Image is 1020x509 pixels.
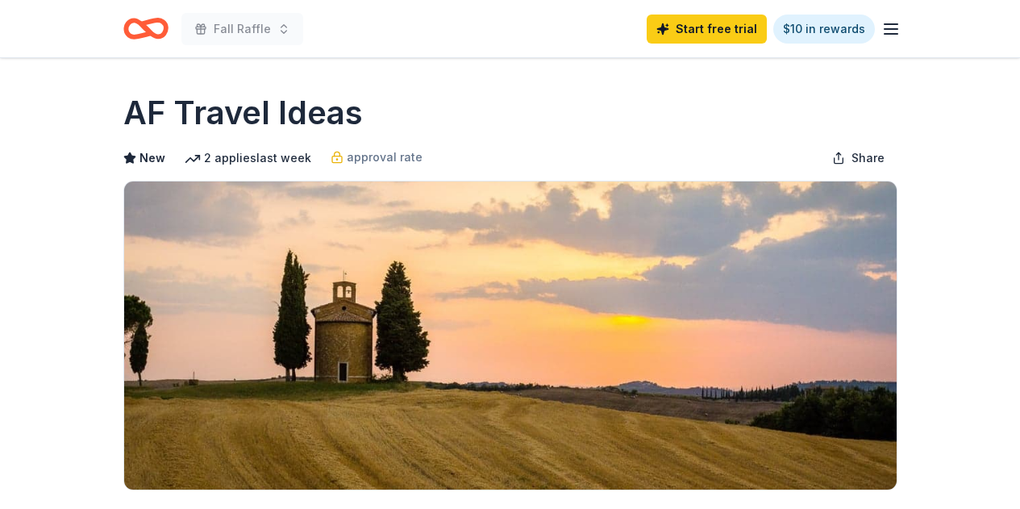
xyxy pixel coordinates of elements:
[185,148,311,168] div: 2 applies last week
[331,148,423,167] a: approval rate
[347,148,423,167] span: approval rate
[819,142,897,174] button: Share
[139,148,165,168] span: New
[123,10,169,48] a: Home
[181,13,303,45] button: Fall Raffle
[214,19,271,39] span: Fall Raffle
[851,148,885,168] span: Share
[124,181,897,490] img: Image for AF Travel Ideas
[773,15,875,44] a: $10 in rewards
[123,90,363,136] h1: AF Travel Ideas
[647,15,767,44] a: Start free trial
